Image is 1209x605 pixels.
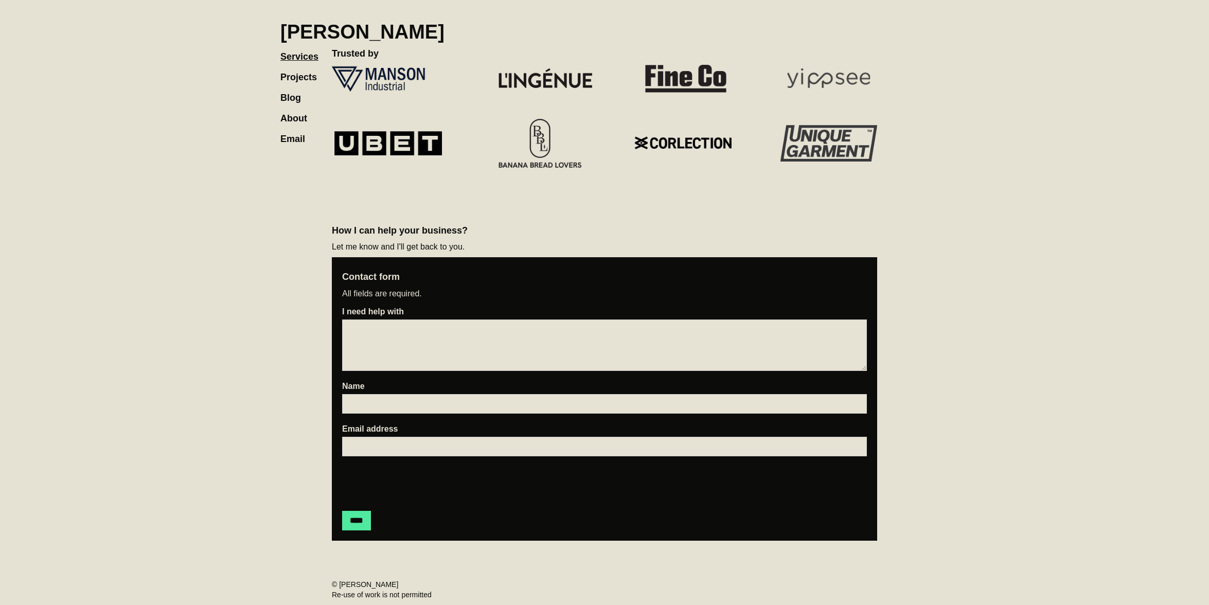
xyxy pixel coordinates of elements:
h2: ‍ [332,9,877,22]
form: I need help with [342,268,867,530]
p: Let me know and I'll get back to you. [332,242,877,252]
p: ‍ [332,204,877,214]
strong: How I can help your business? [332,225,468,236]
a: Email [280,123,315,144]
a: About [280,103,317,123]
a: Blog [280,82,311,103]
strong: Contact form [342,272,400,282]
a: Services [280,41,329,62]
a: Projects [280,62,327,82]
p: All fields are required. [342,289,867,299]
label: Email address [342,424,867,434]
label: I need help with [342,307,867,317]
p: ‍ [332,173,877,183]
div: © [PERSON_NAME] Re-use of work is not permitted [332,579,877,600]
label: Name [342,381,867,392]
iframe: reCAPTCHA [342,467,499,507]
p: ‍ [332,27,877,37]
h1: [PERSON_NAME] [280,21,445,43]
p: ‍ [332,188,877,199]
a: home [280,10,445,43]
h2: Trusted by [332,47,877,60]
